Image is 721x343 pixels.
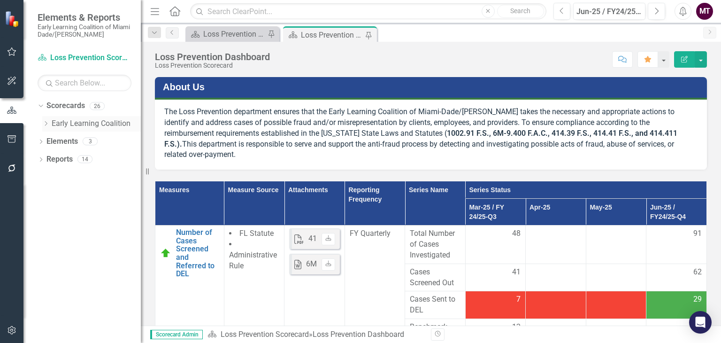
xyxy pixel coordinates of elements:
span: Elements & Reports [38,12,131,23]
div: 3 [83,138,98,146]
strong: 1002.91 F.S., 6M-9.400 F.A.C., 414.39 F.S., 414.41 F.S., and 414.411 F.S.). [164,129,677,148]
td: Double-Click to Edit [465,291,525,319]
td: Double-Click to Edit [646,319,707,336]
input: Search ClearPoint... [190,3,546,20]
a: Loss Prevention Scorecard [38,53,131,63]
div: 14 [77,156,92,164]
span: Benchmark [410,322,460,333]
div: Loss Prevention Scorecard [155,62,270,69]
a: Number of Cases Screened and Referred to DEL [176,228,219,278]
td: Double-Click to Edit [405,319,465,336]
span: 62 [693,267,702,278]
td: Double-Click to Edit [646,291,707,319]
div: » [207,329,424,340]
div: Jun-25 / FY24/25-Q4 [576,6,642,17]
a: Early Learning Coalition [52,118,141,129]
td: Double-Click to Edit [465,319,525,336]
div: 26 [90,102,105,110]
span: 41 [512,267,521,278]
a: Loss Prevention Scorecard [221,330,309,339]
button: Search [497,5,544,18]
a: Elements [46,136,78,147]
span: Scorecard Admin [150,330,203,339]
div: Loss Prevention Attendance Monitoring Dashboard [203,28,265,40]
span: Total Number of Cases Investigated [410,228,460,261]
td: Double-Click to Edit [646,264,707,291]
img: ClearPoint Strategy [4,10,21,27]
img: Above Target [160,248,171,259]
button: MT [696,3,713,20]
span: 48 [512,228,521,239]
p: The Loss Prevention department ensures that the Early Learning Coalition of Miami-Dade/[PERSON_NA... [164,107,698,160]
td: Double-Click to Edit [405,291,465,319]
span: Cases Screened Out [410,267,460,288]
div: Open Intercom Messenger [689,311,712,334]
span: 12 [512,322,521,333]
span: Cases Sent to DEL [410,294,460,316]
div: Loss Prevention Dashboard [155,52,270,62]
span: Search [510,7,530,15]
td: Double-Click to Edit [405,264,465,291]
div: FY Quarterly [350,228,400,239]
span: 29 [693,294,702,305]
div: Loss Prevention Dashboard [301,29,363,41]
div: Loss Prevention Dashboard [313,330,404,339]
span: 7 [516,294,521,305]
h3: About Us [163,82,702,92]
span: FL Statute [239,229,274,238]
td: Double-Click to Edit [465,264,525,291]
small: Early Learning Coalition of Miami Dade/[PERSON_NAME] [38,23,131,39]
div: 414.39 Fraud.pdf [308,234,366,244]
input: Search Below... [38,75,131,91]
a: Reports [46,154,73,165]
button: Jun-25 / FY24/25-Q4 [573,3,645,20]
div: 6M-9.400.doc [306,259,352,270]
a: Scorecards [46,101,85,111]
a: Loss Prevention Attendance Monitoring Dashboard [188,28,265,40]
span: 91 [693,228,702,239]
span: Administrative Rule [229,250,277,270]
